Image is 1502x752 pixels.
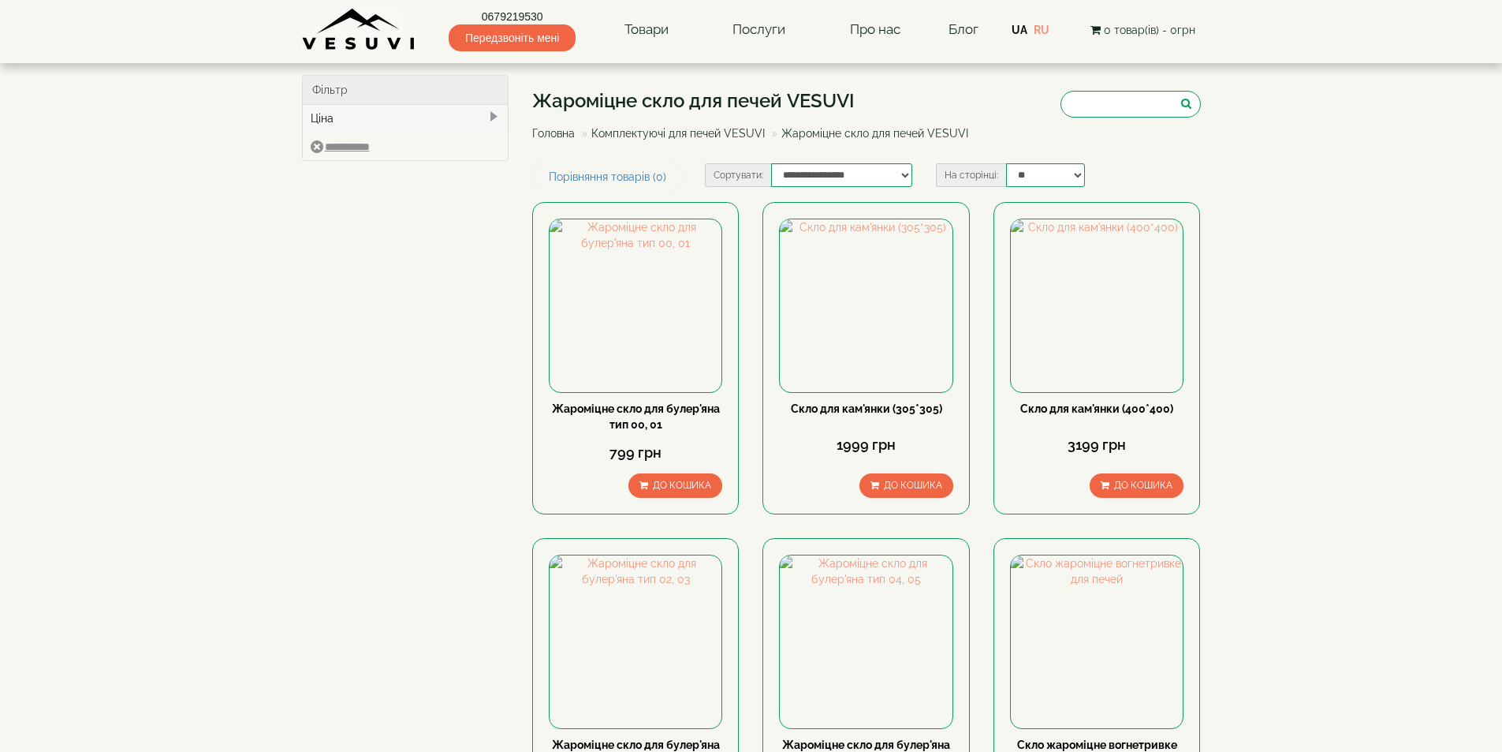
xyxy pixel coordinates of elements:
[936,163,1006,187] label: На сторінці:
[1012,24,1027,36] a: UA
[768,125,968,141] li: Жароміцне скло для печей VESUVI
[591,127,765,140] a: Комплектуючі для печей VESUVI
[1020,402,1173,415] a: Скло для кам'янки (400*400)
[653,480,711,491] span: До кошика
[449,24,576,51] span: Передзвоніть мені
[303,105,509,132] div: Ціна
[1086,21,1200,39] button: 0 товар(ів) - 0грн
[1011,556,1183,728] img: Скло жароміцне вогнетривке для печей
[791,402,942,415] a: Скло для кам'янки (305*305)
[552,402,720,431] a: Жароміцне скло для булер'яна тип 00, 01
[949,21,978,37] a: Блог
[532,91,980,111] h1: Жароміцне скло для печей VESUVI
[549,443,722,463] div: 799 грн
[834,12,916,48] a: Про нас
[532,127,575,140] a: Головна
[302,8,416,51] img: Завод VESUVI
[884,480,942,491] span: До кошика
[705,163,771,187] label: Сортувати:
[550,556,721,728] img: Жароміцне скло для булер'яна тип 02, 03
[780,219,952,391] img: Скло для кам'янки (305*305)
[1114,480,1172,491] span: До кошика
[1104,24,1195,36] span: 0 товар(ів) - 0грн
[859,473,953,498] button: До кошика
[532,163,683,190] a: Порівняння товарів (0)
[550,219,721,391] img: Жароміцне скло для булер'яна тип 00, 01
[717,12,801,48] a: Послуги
[303,76,509,105] div: Фільтр
[449,9,576,24] a: 0679219530
[1090,473,1183,498] button: До кошика
[1011,219,1183,391] img: Скло для кам'янки (400*400)
[609,12,684,48] a: Товари
[628,473,722,498] button: До кошика
[780,556,952,728] img: Жароміцне скло для булер'яна тип 04, 05
[1010,435,1183,455] div: 3199 грн
[1034,24,1049,36] a: RU
[779,435,952,455] div: 1999 грн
